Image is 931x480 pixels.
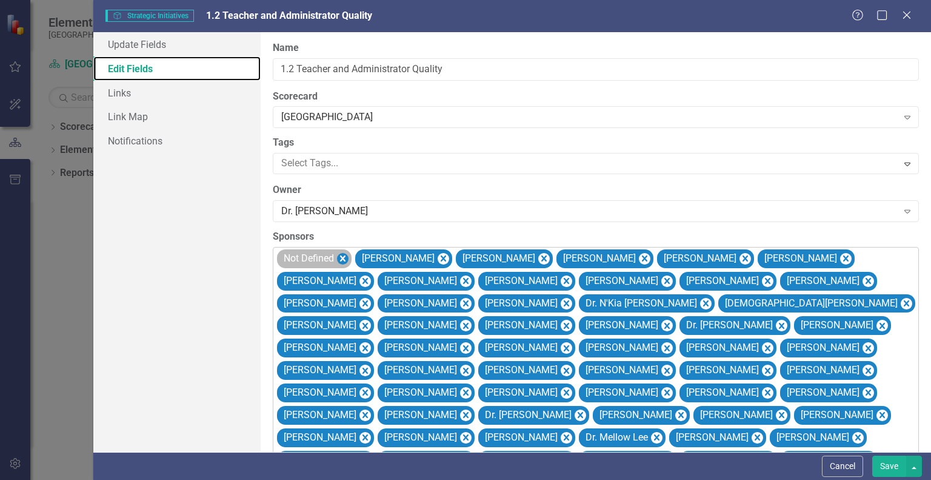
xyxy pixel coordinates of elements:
div: Remove Felipe AndreSilva [639,253,650,265]
div: [PERSON_NAME] [582,384,660,402]
div: [PERSON_NAME] [797,407,875,424]
div: [PERSON_NAME] [582,362,660,379]
div: [PERSON_NAME] [280,429,358,447]
div: [PERSON_NAME] [682,384,761,402]
div: Dr. [PERSON_NAME] [281,205,897,218]
div: Remove Melissa Holland [359,410,371,421]
div: [PERSON_NAME] [481,429,559,447]
div: Dr. N'Kia [PERSON_NAME] [582,295,699,313]
div: Remove Dietra Holmes [460,410,472,421]
div: Remove Dr. Mellow Lee [651,432,662,444]
div: [PERSON_NAME] [783,451,861,469]
div: [PERSON_NAME] [381,272,459,290]
div: [PERSON_NAME] [280,272,358,290]
div: Remove Karyn Levesque [852,432,864,444]
div: [PERSON_NAME] [280,384,358,402]
div: [PERSON_NAME] [783,339,861,357]
div: Remove Not Defined [337,253,349,265]
div: [PERSON_NAME] [481,451,559,469]
div: Remove Stasha Grooms [661,387,673,399]
div: Remove Dr. Celestine Lavan [359,432,371,444]
div: Remove Tonya Crosby [876,320,888,331]
div: [PERSON_NAME] [358,250,436,268]
div: Remove Matthew Hall [762,387,773,399]
div: [PERSON_NAME] [582,272,660,290]
div: Dr. Mellow Lee [582,429,650,447]
div: Remove Kim Bratt [762,275,773,287]
a: Link Map [93,104,261,129]
div: [PERSON_NAME] [682,272,761,290]
label: Name [273,41,919,55]
label: Scorecard [273,90,919,104]
div: Remove Sonji Leach [561,432,572,444]
div: [DEMOGRAPHIC_DATA][PERSON_NAME] [721,295,899,313]
a: Update Fields [93,32,261,56]
div: [PERSON_NAME] [783,384,861,402]
div: Remove Tracy Lanese [776,410,787,421]
div: Remove Mark Chauhan [359,320,371,331]
div: Remove Nicholas Flowers [359,365,371,376]
div: [PERSON_NAME] [280,407,358,424]
div: Remove Karen Gilbert [561,365,572,376]
div: Remove Michelle Gordon [762,365,773,376]
div: Not Defined [280,250,336,268]
div: [PERSON_NAME] [481,295,559,313]
a: Links [93,81,261,105]
div: Remove Clint Austin [840,253,852,265]
div: [PERSON_NAME] [660,250,738,268]
div: Remove Freddie Lawton [460,432,472,444]
div: Remove Michelle DeBruin [460,342,472,354]
div: [PERSON_NAME] [381,451,459,469]
div: [PERSON_NAME] [280,317,358,334]
div: Remove Deirdre Appleby [739,253,751,265]
div: [PERSON_NAME] [481,339,559,357]
div: Remove Amanda Dudas [863,342,874,354]
div: Remove Dr. Lakeshia Brantley [661,275,673,287]
div: [PERSON_NAME] [773,429,851,447]
div: Remove Ryan Copeland [561,320,572,331]
a: Notifications [93,129,261,153]
div: [PERSON_NAME] [481,362,559,379]
div: [PERSON_NAME] [381,295,459,313]
div: Remove Jamie Allen [538,253,550,265]
div: Remove Dr. MonaLise Dickson [661,342,673,354]
div: Remove Geraldine Henderson [863,387,874,399]
div: [PERSON_NAME] [696,407,775,424]
div: [PERSON_NAME] [381,384,459,402]
div: [PERSON_NAME] [481,384,559,402]
div: Remove Vicki Goude [863,365,874,376]
div: [PERSON_NAME] [559,250,638,268]
label: Sponsors [273,230,919,244]
a: Edit Fields [93,56,261,81]
div: [PERSON_NAME] [682,339,761,357]
div: Remove Suzanne Lange [876,410,888,421]
div: Remove Dr. Brandi Bullock [561,298,572,309]
div: [PERSON_NAME] [582,451,660,469]
div: Remove Megan Jarrett [675,410,687,421]
div: [PERSON_NAME] [381,317,459,334]
div: [PERSON_NAME] [280,451,358,469]
div: [PERSON_NAME] [797,317,875,334]
span: Strategic Initiatives [105,10,194,22]
div: [GEOGRAPHIC_DATA] [281,110,897,124]
div: Remove Brett Fritz [460,365,472,376]
label: Owner [273,183,919,197]
div: Remove Denise Lessard [752,432,763,444]
button: Cancel [822,456,863,477]
div: [PERSON_NAME] [280,362,358,379]
div: [PERSON_NAME] [481,272,559,290]
div: [PERSON_NAME] [672,429,750,447]
div: Dr. [PERSON_NAME] [481,407,573,424]
div: [PERSON_NAME] [783,272,861,290]
div: [PERSON_NAME] [280,339,358,357]
div: [PERSON_NAME] [381,429,459,447]
div: Remove Diana Dromsky [762,342,773,354]
div: [PERSON_NAME] [582,317,660,334]
div: Remove Michelle Brockway [863,275,874,287]
div: Remove Dr. Matthew Hunt [575,410,586,421]
div: Remove Dr. Chavon Browne [359,298,371,309]
div: Remove Emily Gray [561,387,572,399]
div: Remove Constance Goodwine-Lewis [661,365,673,376]
div: Remove Matthew Benner [460,275,472,287]
label: Tags [273,136,919,150]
